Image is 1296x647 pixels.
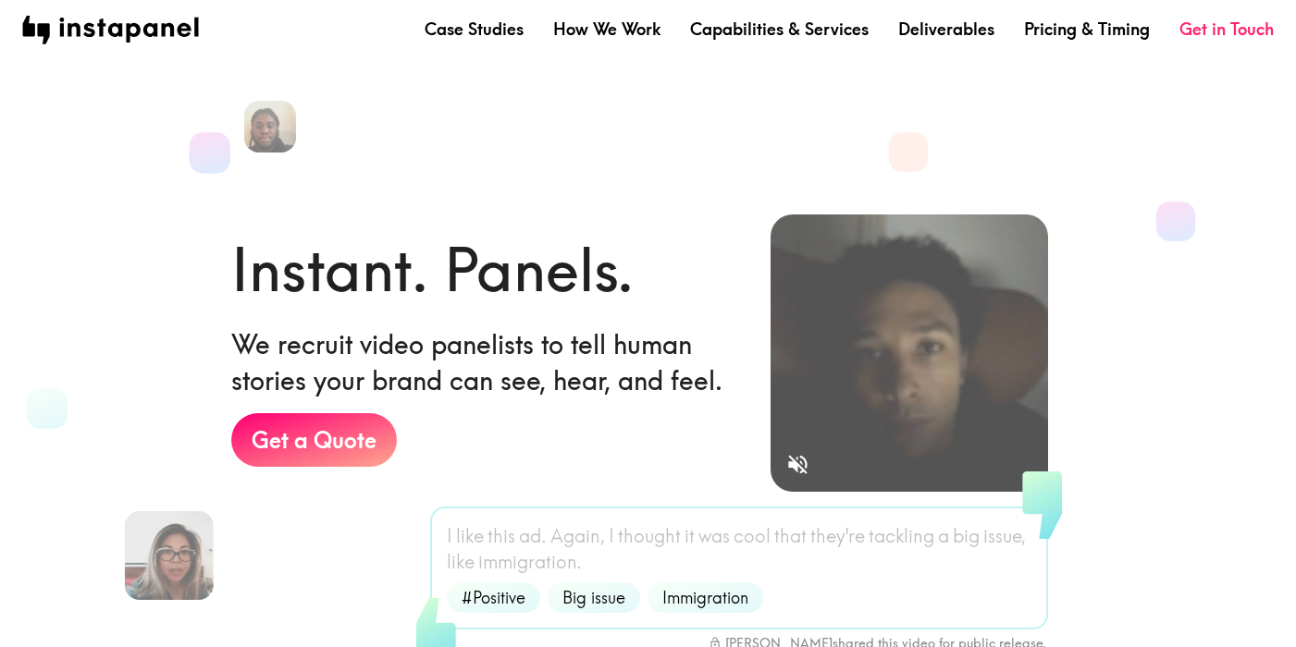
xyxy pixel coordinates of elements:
h1: Instant. Panels. [231,228,634,311]
span: like [447,549,475,575]
span: they're [810,523,865,549]
h6: We recruit video panelists to tell human stories your brand can see, hear, and feel. [231,326,742,398]
span: it [685,523,695,549]
span: was [698,523,730,549]
span: I [447,523,452,549]
span: #Positive [451,586,537,609]
span: like [456,523,484,549]
a: Case Studies [425,18,524,41]
span: cool [734,523,771,549]
span: Big issue [551,586,636,609]
span: thought [618,523,681,549]
span: that [774,523,807,549]
a: Get a Quote [231,413,397,467]
span: tackling [869,523,934,549]
span: issue, [983,523,1026,549]
a: Get in Touch [1179,18,1274,41]
button: Sound is off [778,445,818,484]
a: Pricing & Timing [1024,18,1150,41]
a: Capabilities & Services [690,18,869,41]
span: I [609,523,614,549]
span: Immigration [651,586,759,609]
span: this [488,523,515,549]
img: Bill [244,101,296,153]
span: big [953,523,980,549]
a: How We Work [553,18,660,41]
span: immigration. [478,549,582,575]
a: Deliverables [898,18,994,41]
span: Again, [550,523,605,549]
img: Aileen [124,511,213,600]
span: a [938,523,949,549]
img: instapanel [22,16,199,44]
span: ad. [519,523,547,549]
